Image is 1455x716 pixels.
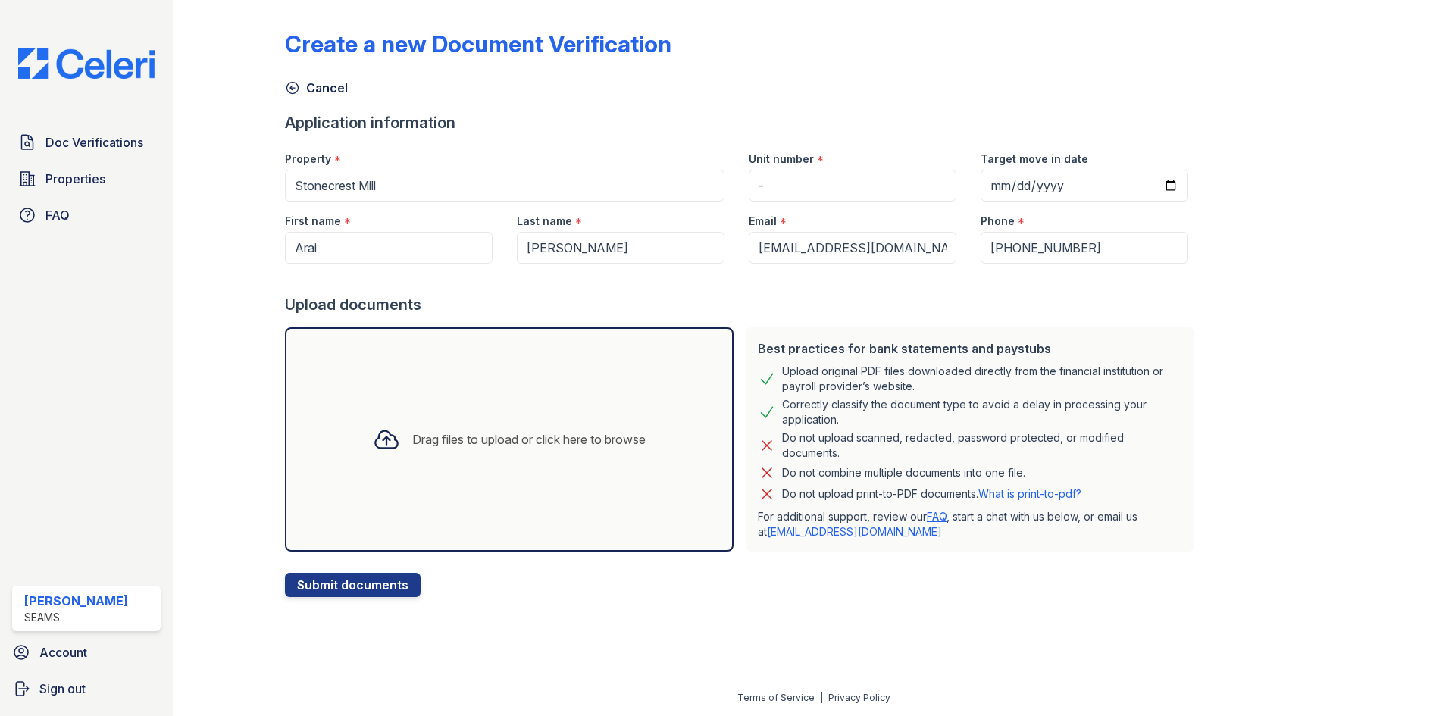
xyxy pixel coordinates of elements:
[12,200,161,230] a: FAQ
[782,364,1182,394] div: Upload original PDF files downloaded directly from the financial institution or payroll provider’...
[285,152,331,167] label: Property
[828,692,890,703] a: Privacy Policy
[782,397,1182,427] div: Correctly classify the document type to avoid a delay in processing your application.
[978,487,1081,500] a: What is print-to-pdf?
[285,294,1200,315] div: Upload documents
[749,214,777,229] label: Email
[45,170,105,188] span: Properties
[45,133,143,152] span: Doc Verifications
[517,214,572,229] label: Last name
[285,79,348,97] a: Cancel
[45,206,70,224] span: FAQ
[782,464,1025,482] div: Do not combine multiple documents into one file.
[285,573,421,597] button: Submit documents
[6,674,167,704] a: Sign out
[758,509,1182,539] p: For additional support, review our , start a chat with us below, or email us at
[285,30,671,58] div: Create a new Document Verification
[782,430,1182,461] div: Do not upload scanned, redacted, password protected, or modified documents.
[24,610,128,625] div: SEAMS
[737,692,815,703] a: Terms of Service
[782,486,1081,502] p: Do not upload print-to-PDF documents.
[927,510,947,523] a: FAQ
[12,127,161,158] a: Doc Verifications
[6,637,167,668] a: Account
[412,430,646,449] div: Drag files to upload or click here to browse
[749,152,814,167] label: Unit number
[6,48,167,79] img: CE_Logo_Blue-a8612792a0a2168367f1c8372b55b34899dd931a85d93a1a3d3e32e68fde9ad4.png
[981,152,1088,167] label: Target move in date
[285,214,341,229] label: First name
[285,112,1200,133] div: Application information
[39,680,86,698] span: Sign out
[12,164,161,194] a: Properties
[758,339,1182,358] div: Best practices for bank statements and paystubs
[39,643,87,661] span: Account
[24,592,128,610] div: [PERSON_NAME]
[981,214,1015,229] label: Phone
[820,692,823,703] div: |
[767,525,942,538] a: [EMAIL_ADDRESS][DOMAIN_NAME]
